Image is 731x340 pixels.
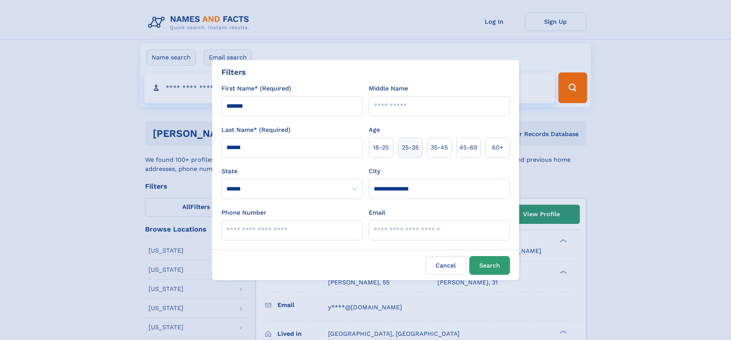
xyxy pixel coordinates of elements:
[402,143,419,152] span: 25‑35
[369,125,380,135] label: Age
[426,256,466,275] label: Cancel
[369,208,385,217] label: Email
[373,143,389,152] span: 18‑25
[221,125,290,135] label: Last Name* (Required)
[221,208,266,217] label: Phone Number
[369,167,380,176] label: City
[469,256,510,275] button: Search
[369,84,408,93] label: Middle Name
[431,143,448,152] span: 35‑45
[221,167,363,176] label: State
[221,84,291,93] label: First Name* (Required)
[459,143,477,152] span: 45‑60
[492,143,503,152] span: 60+
[221,66,246,78] div: Filters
